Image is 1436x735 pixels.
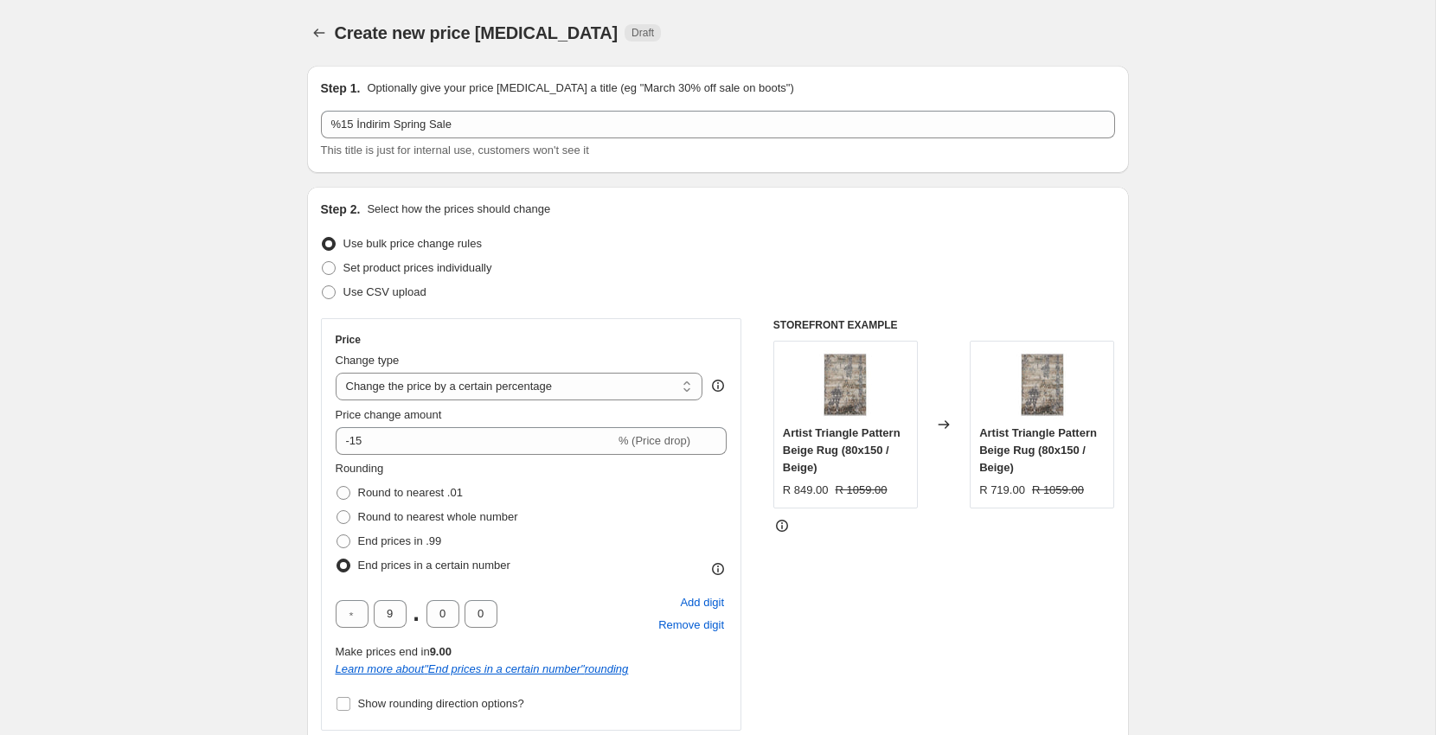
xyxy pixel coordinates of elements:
[336,462,384,475] span: Rounding
[656,614,727,636] button: Remove placeholder
[336,662,629,675] a: Learn more about"End prices in a certain number"rounding
[321,201,361,218] h2: Step 2.
[358,510,518,523] span: Round to nearest whole number
[343,261,492,274] span: Set product prices individually
[979,482,1025,499] div: R 719.00
[836,482,888,499] strike: R 1059.00
[677,591,727,614] button: Add placeholder
[343,285,426,298] span: Use CSV upload
[336,600,369,628] input: ﹡
[1032,482,1084,499] strike: R 1059.00
[336,645,452,658] span: Make prices end in
[658,617,724,634] span: Remove digit
[358,697,524,710] span: Show rounding direction options?
[374,600,407,628] input: ﹡
[773,318,1115,332] h6: STOREFRONT EXAMPLE
[426,600,459,628] input: ﹡
[367,80,793,97] p: Optionally give your price [MEDICAL_DATA] a title (eg "March 30% off sale on boots")
[336,408,442,421] span: Price change amount
[811,350,880,419] img: artist_12_1_80x.jpg
[336,354,400,367] span: Change type
[336,662,629,675] i: Learn more about " End prices in a certain number " rounding
[321,80,361,97] h2: Step 1.
[336,333,361,347] h3: Price
[680,594,724,611] span: Add digit
[321,111,1115,138] input: 30% off holiday sale
[631,26,654,40] span: Draft
[367,201,550,218] p: Select how the prices should change
[335,23,619,42] span: Create new price [MEDICAL_DATA]
[358,534,442,547] span: End prices in .99
[430,645,452,658] b: 9.00
[307,21,331,45] button: Price change jobs
[465,600,497,628] input: ﹡
[343,237,482,250] span: Use bulk price change rules
[619,434,690,447] span: % (Price drop)
[1008,350,1077,419] img: artist_12_1_80x.jpg
[709,377,727,394] div: help
[358,486,463,499] span: Round to nearest .01
[321,144,589,157] span: This title is just for internal use, customers won't see it
[783,482,829,499] div: R 849.00
[336,427,615,455] input: -15
[979,426,1097,474] span: Artist Triangle Pattern Beige Rug (80x150 / Beige)
[412,600,421,628] span: .
[783,426,901,474] span: Artist Triangle Pattern Beige Rug (80x150 / Beige)
[358,559,510,572] span: End prices in a certain number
